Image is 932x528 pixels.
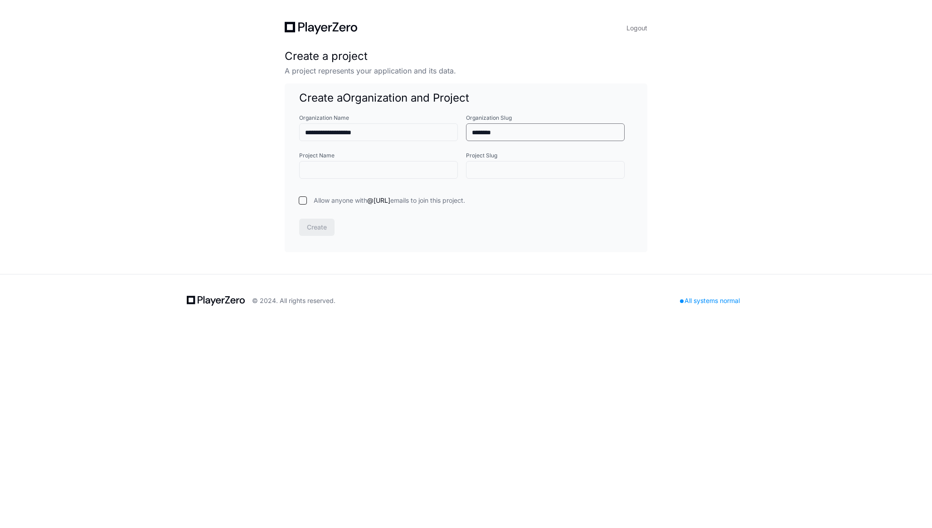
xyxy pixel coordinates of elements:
[466,114,633,122] label: Organization Slug
[299,152,466,159] label: Project Name
[675,294,745,307] div: All systems normal
[285,65,647,76] p: A project represents your application and its data.
[367,196,390,204] span: @[URL]
[626,22,647,34] button: Logout
[343,91,469,104] span: Organization and Project
[466,152,633,159] label: Project Slug
[299,91,633,105] h1: Create a
[314,196,465,205] span: Allow anyone with emails to join this project.
[299,114,466,122] label: Organization Name
[252,296,335,305] div: © 2024. All rights reserved.
[285,49,647,64] h1: Create a project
